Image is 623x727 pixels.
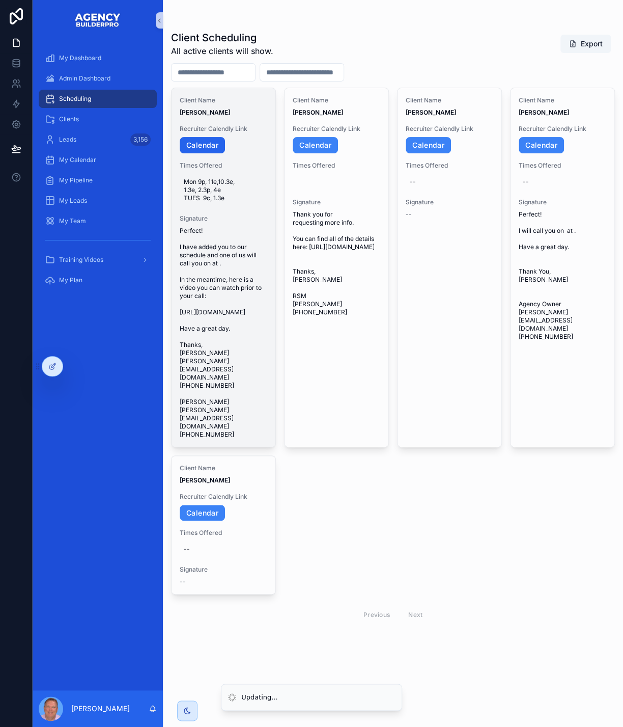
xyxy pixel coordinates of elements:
span: Scheduling [59,95,91,103]
a: My Pipeline [39,171,157,190]
a: My Plan [39,271,157,289]
span: Training Videos [59,256,103,264]
strong: [PERSON_NAME] [519,109,569,116]
a: My Calendar [39,151,157,169]
span: My Plan [59,276,82,284]
span: My Leads [59,197,87,205]
span: Mon 9p, 11e,10.3e, 1.3e, 2.3p, 4e TUES 9c, 1.3e [184,178,263,202]
span: My Team [59,217,86,225]
a: My Leads [39,192,157,210]
a: My Team [39,212,157,230]
span: My Pipeline [59,176,93,184]
span: Times Offered [180,529,267,537]
span: Client Name [180,464,267,472]
a: My Dashboard [39,49,157,67]
span: Admin Dashboard [59,74,110,83]
a: Client Name[PERSON_NAME]Recruiter Calendly LinkCalendarTimes Offered--Signature-- [397,88,502,447]
div: Updating... [241,692,278,703]
span: All active clients will show. [171,45,273,57]
span: Recruiter Calendly Link [293,125,380,133]
span: Signature [293,198,380,206]
span: Recruiter Calendly Link [519,125,606,133]
span: Recruiter Calendly Link [180,493,267,501]
h1: Client Scheduling [171,31,273,45]
span: Client Name [406,96,493,104]
span: Signature [519,198,606,206]
img: App logo [74,12,121,29]
span: -- [406,210,412,219]
span: Perfect! I have added you to our schedule and one of us will call you on at . In the meantime, he... [180,227,267,439]
span: Recruiter Calendly Link [406,125,493,133]
a: Client Name[PERSON_NAME]Recruiter Calendly LinkCalendarTimes Offered--SignaturePerfect! I will ca... [510,88,615,447]
a: Leads3,156 [39,130,157,149]
span: -- [180,578,186,586]
p: [PERSON_NAME] [71,704,130,714]
div: 3,156 [130,133,151,146]
strong: [PERSON_NAME] [180,476,230,484]
div: -- [184,545,190,553]
span: My Calendar [59,156,96,164]
span: Times Offered [293,161,380,170]
span: Times Offered [519,161,606,170]
span: Signature [180,214,267,223]
span: Times Offered [180,161,267,170]
span: Leads [59,136,76,144]
a: Training Videos [39,251,157,269]
a: Client Name[PERSON_NAME]Recruiter Calendly LinkCalendarTimes OfferedSignatureThank you for reques... [284,88,389,447]
strong: [PERSON_NAME] [293,109,343,116]
a: Scheduling [39,90,157,108]
a: Client Name[PERSON_NAME]Recruiter Calendly LinkCalendarTimes Offered--Signature-- [171,455,276,595]
div: scrollable content [33,41,163,304]
span: Thank you for requesting more info. You can find all of the details here: [URL][DOMAIN_NAME] Than... [293,210,380,316]
span: Client Name [519,96,606,104]
div: -- [523,178,529,186]
span: Times Offered [406,161,493,170]
a: Calendar [180,505,225,521]
a: Calendar [519,137,564,153]
a: Clients [39,110,157,128]
span: Signature [406,198,493,206]
a: Client Name[PERSON_NAME]Recruiter Calendly LinkCalendarTimes OfferedMon 9p, 11e,10.3e, 1.3e, 2.3p... [171,88,276,447]
strong: [PERSON_NAME] [406,109,456,116]
span: My Dashboard [59,54,101,62]
a: Admin Dashboard [39,69,157,88]
a: Calendar [180,137,225,153]
span: Client Name [293,96,380,104]
a: Calendar [293,137,338,153]
span: Recruiter Calendly Link [180,125,267,133]
span: Clients [59,115,79,123]
span: Signature [180,566,267,574]
span: Client Name [180,96,267,104]
a: Calendar [406,137,451,153]
strong: [PERSON_NAME] [180,109,230,116]
div: -- [410,178,416,186]
button: Export [560,35,611,53]
span: Perfect! I will call you on at . Have a great day. Thank You, [PERSON_NAME] Agency Owner [PERSON_... [519,210,606,341]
